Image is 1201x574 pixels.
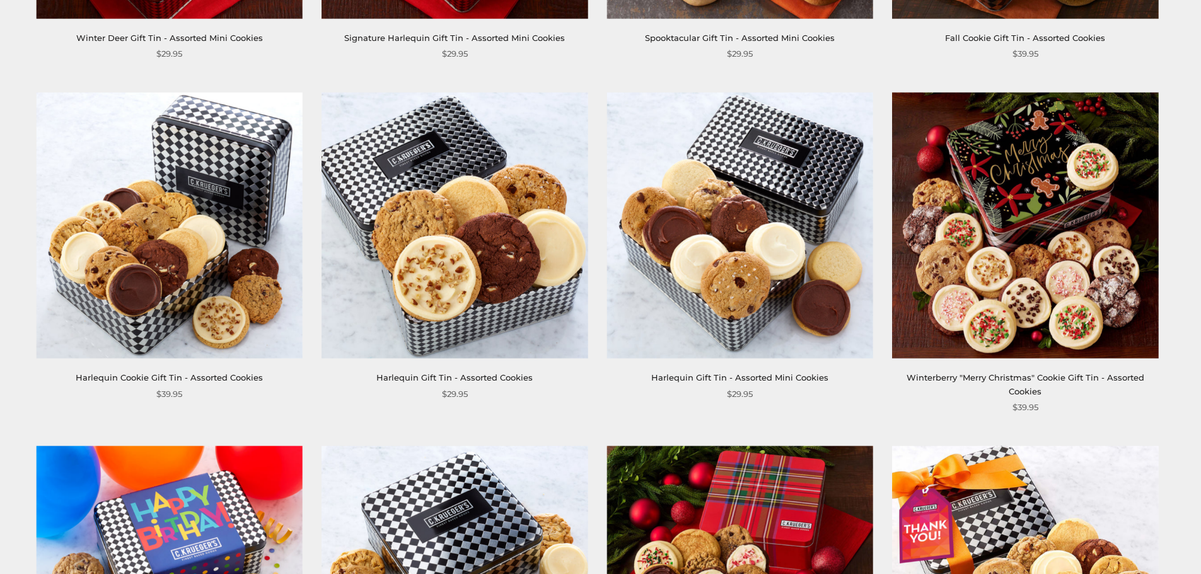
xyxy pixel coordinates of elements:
span: $29.95 [727,47,753,60]
iframe: Sign Up via Text for Offers [10,526,131,564]
a: Winter Deer Gift Tin - Assorted Mini Cookies [76,33,263,43]
span: $29.95 [727,387,753,401]
a: Fall Cookie Gift Tin - Assorted Cookies [945,33,1105,43]
span: $29.95 [442,387,468,401]
img: Harlequin Cookie Gift Tin - Assorted Cookies [37,93,303,359]
img: Harlequin Gift Tin - Assorted Mini Cookies [607,93,873,359]
span: $39.95 [1012,401,1038,414]
span: $29.95 [156,47,182,60]
span: $29.95 [442,47,468,60]
a: Harlequin Gift Tin - Assorted Mini Cookies [651,372,828,382]
span: $39.95 [1012,47,1038,60]
a: Signature Harlequin Gift Tin - Assorted Mini Cookies [344,33,565,43]
img: Harlequin Gift Tin - Assorted Cookies [322,93,588,359]
a: Winterberry "Merry Christmas" Cookie Gift Tin - Assorted Cookies [907,372,1144,396]
span: $39.95 [156,387,182,401]
a: Harlequin Cookie Gift Tin - Assorted Cookies [76,372,263,382]
img: Winterberry "Merry Christmas" Cookie Gift Tin - Assorted Cookies [892,93,1158,359]
a: Harlequin Gift Tin - Assorted Cookies [376,372,533,382]
a: Spooktacular Gift Tin - Assorted Mini Cookies [645,33,835,43]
